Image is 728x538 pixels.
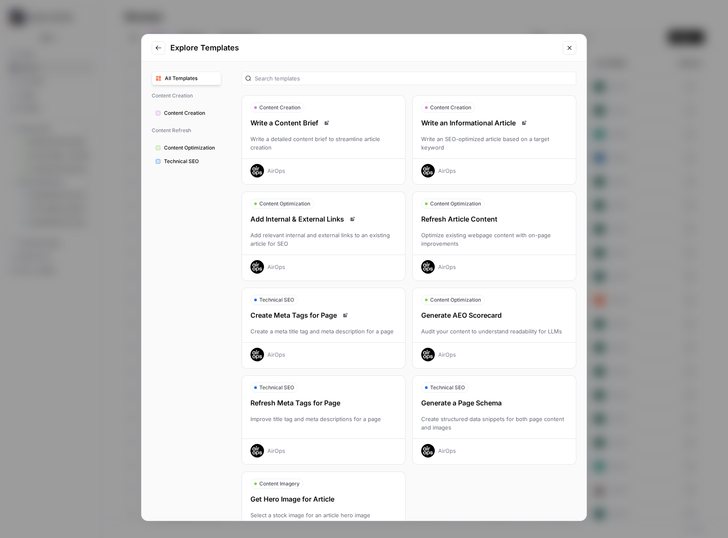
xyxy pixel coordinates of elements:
span: Content Optimization [164,144,217,152]
span: Content Imagery [259,480,300,488]
div: Create structured data snippets for both page content and images [413,415,576,432]
button: Technical SEOGenerate a Page SchemaCreate structured data snippets for both page content and imag... [412,375,576,465]
div: Write an Informational Article [413,118,576,128]
div: Create Meta Tags for Page [242,310,405,320]
span: Content Creation [164,109,217,117]
span: Technical SEO [164,158,217,165]
div: AirOps [267,263,285,271]
button: Content Optimization [152,141,221,155]
div: Create a meta title tag and meta description for a page [242,327,405,336]
button: All Templates [152,72,221,85]
div: AirOps [438,263,456,271]
input: Search templates [255,74,572,83]
span: Content Creation [259,104,300,111]
button: Content OptimizationAdd Internal & External LinksRead docsAdd relevant internal and external link... [242,191,406,281]
button: Content OptimizationRefresh Article ContentOptimize existing webpage content with on-page improve... [412,191,576,281]
span: Technical SEO [259,296,294,304]
div: Write a detailed content brief to streamline article creation [242,135,405,152]
h2: Explore Templates [170,42,558,54]
div: Optimize existing webpage content with on-page improvements [413,231,576,248]
div: Generate a Page Schema [413,398,576,408]
div: AirOps [438,166,456,175]
a: Read docs [347,214,358,224]
div: Get Hero Image for Article [242,494,405,504]
button: Technical SEOCreate Meta Tags for PageRead docsCreate a meta title tag and meta description for a... [242,288,406,369]
span: Content Creation [430,104,471,111]
span: All Templates [165,75,217,82]
a: Read docs [322,118,332,128]
span: Technical SEO [259,384,294,391]
button: Technical SEO [152,155,221,168]
a: Read docs [519,118,529,128]
span: Technical SEO [430,384,465,391]
a: Read docs [340,310,350,320]
span: Content Creation [152,89,221,103]
div: Add Internal & External Links [242,214,405,224]
div: AirOps [438,350,456,359]
div: AirOps [267,166,285,175]
div: AirOps [267,350,285,359]
div: Generate AEO Scorecard [413,310,576,320]
span: Content Optimization [430,296,481,304]
div: Refresh Meta Tags for Page [242,398,405,408]
button: Content CreationWrite an Informational ArticleRead docsWrite an SEO-optimized article based on a ... [412,95,576,185]
span: Content Optimization [430,200,481,208]
button: Go to previous step [152,41,165,55]
div: Refresh Article Content [413,214,576,224]
button: Technical SEORefresh Meta Tags for PageImprove title tag and meta descriptions for a pageAirOps [242,375,406,465]
div: Write an SEO-optimized article based on a target keyword [413,135,576,152]
button: Content OptimizationGenerate AEO ScorecardAudit your content to understand readability for LLMsAi... [412,288,576,369]
span: Content Refresh [152,123,221,138]
div: AirOps [267,446,285,455]
div: Audit your content to understand readability for LLMs [413,327,576,336]
div: Select a stock image for an article hero image [242,511,405,519]
button: Content Creation [152,106,221,120]
div: Add relevant internal and external links to an existing article for SEO [242,231,405,248]
div: Write a Content Brief [242,118,405,128]
div: Improve title tag and meta descriptions for a page [242,415,405,432]
div: AirOps [438,446,456,455]
span: Content Optimization [259,200,310,208]
button: Content CreationWrite a Content BriefRead docsWrite a detailed content brief to streamline articl... [242,95,406,185]
button: Close modal [563,41,576,55]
